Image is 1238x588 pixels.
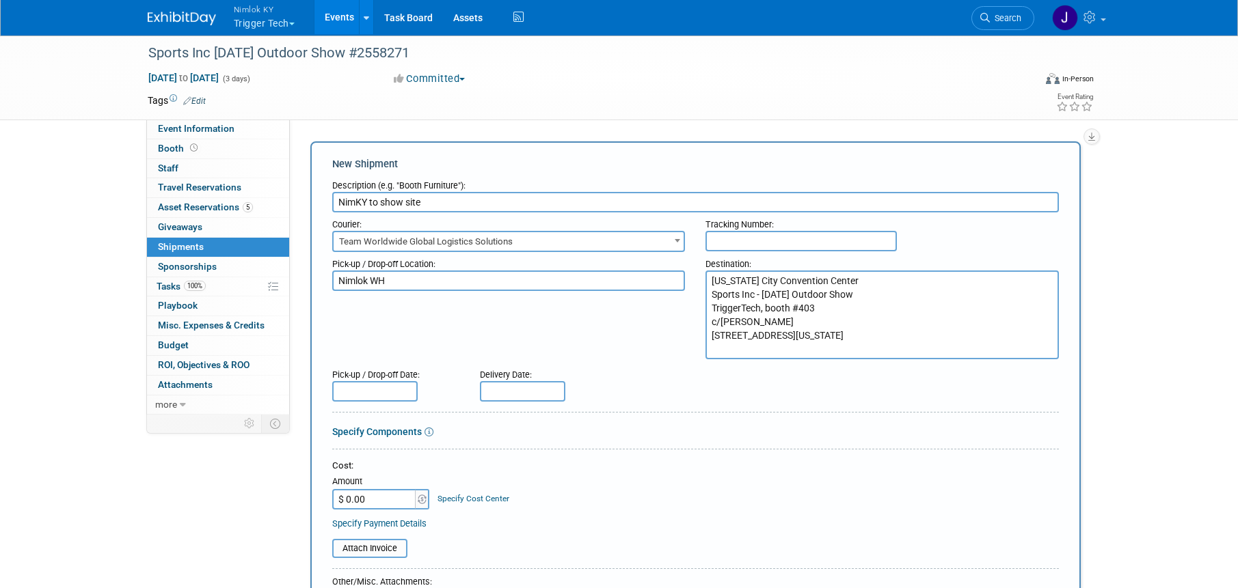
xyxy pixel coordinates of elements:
[144,41,1014,66] div: Sports Inc [DATE] Outdoor Show #2558271
[990,13,1021,23] span: Search
[705,252,1059,270] div: Destination:
[158,379,213,390] span: Attachments
[332,212,686,231] div: Courier:
[158,300,198,311] span: Playbook
[147,120,289,139] a: Event Information
[332,363,459,381] div: Pick-up / Drop-off Date:
[147,257,289,277] a: Sponsorships
[148,94,206,107] td: Tags
[234,2,295,16] span: Nimlok KY
[147,356,289,375] a: ROI, Objectives & ROO
[157,281,206,292] span: Tasks
[332,460,1059,473] div: Cost:
[147,218,289,237] a: Giveaways
[1056,94,1093,100] div: Event Rating
[147,277,289,296] a: Tasks100%
[147,395,289,415] a: more
[147,238,289,257] a: Shipments
[158,221,202,232] span: Giveaways
[971,6,1034,30] a: Search
[158,163,178,173] span: Staff
[954,71,1094,92] div: Event Format
[243,202,253,212] span: 5
[1062,74,1094,84] div: In-Person
[147,316,289,335] a: Misc. Expenses & Credits
[1052,5,1078,31] img: Jamie Dunn
[158,320,265,331] span: Misc. Expenses & Credits
[221,74,250,83] span: (3 days)
[148,12,216,25] img: ExhibitDay
[155,399,177,410] span: more
[147,296,289,316] a: Playbook
[334,232,684,251] span: Team Worldwide Global Logistics Solutions
[332,475,431,489] div: Amount
[332,518,427,529] a: Specify Payment Details
[177,72,190,83] span: to
[158,182,241,193] span: Travel Reservations
[158,359,250,370] span: ROI, Objectives & ROO
[148,72,219,84] span: [DATE] [DATE]
[332,252,686,270] div: Pick-up / Drop-off Location:
[238,415,262,432] td: Personalize Event Tab Strip
[184,281,206,291] span: 100%
[147,159,289,178] a: Staff
[261,415,289,432] td: Toggle Event Tabs
[187,143,200,153] span: Booth not reserved yet
[332,231,686,252] span: Team Worldwide Global Logistics Solutions
[183,96,206,106] a: Edit
[147,139,289,158] a: Booth
[705,212,1059,231] div: Tracking Number:
[147,178,289,197] a: Travel Reservations
[147,336,289,355] a: Budget
[158,261,217,272] span: Sponsorships
[147,198,289,217] a: Asset Reservations5
[8,5,707,19] body: Rich Text Area. Press ALT-0 for help.
[389,72,470,86] button: Committed
[332,426,422,437] a: Specify Components
[332,157,1059,171] div: New Shipment
[332,173,1059,192] div: Description (e.g. "Booth Furniture"):
[1046,73,1060,84] img: Format-Inperson.png
[480,363,646,381] div: Delivery Date:
[158,123,234,134] span: Event Information
[438,494,509,503] a: Specify Cost Center
[158,143,200,154] span: Booth
[158,339,189,350] span: Budget
[147,376,289,395] a: Attachments
[158,241,204,252] span: Shipments
[158,201,253,212] span: Asset Reservations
